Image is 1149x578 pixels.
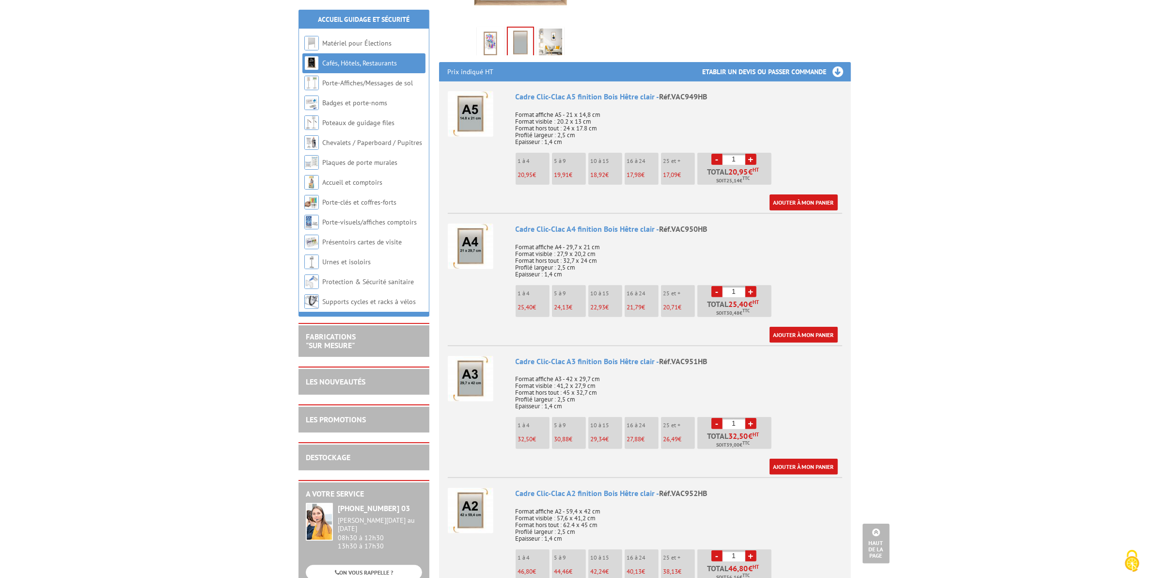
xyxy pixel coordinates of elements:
[322,118,394,127] a: Poteaux de guidage files
[304,235,319,249] img: Présentoirs cartes de visite
[518,304,550,311] p: €
[742,573,750,578] sup: TTC
[770,194,838,210] a: Ajouter à mon panier
[627,171,642,179] span: 17,98
[660,488,708,498] span: Réf.VAC952HB
[518,422,550,429] p: 1 à 4
[716,177,750,185] span: Soit €
[745,286,756,297] a: +
[322,79,413,87] a: Porte-Affiches/Messages de sol
[539,29,562,59] img: mise_en_scene_cadre_vac949hb.jpg
[516,501,842,542] p: Format affiche A2 - 59,4 x 42 cm Format visible : 57,6 x 41,2 cm Format hors tout : 62.4 x 45 cm ...
[479,29,502,59] img: cadre_vac949hb.jpg
[306,503,333,541] img: widget-service.jpg
[304,294,319,309] img: Supports cycles et racks à vélos
[591,290,622,297] p: 10 à 15
[627,567,642,576] span: 40,13
[554,171,569,179] span: 19,91
[448,224,493,269] img: Cadre Clic-Clac A4 finition Bois Hêtre clair
[627,568,659,575] p: €
[304,56,319,70] img: Cafés, Hôtels, Restaurants
[663,554,695,561] p: 25 et +
[518,303,533,311] span: 25,40
[663,290,695,297] p: 25 et +
[591,422,622,429] p: 10 à 15
[660,224,708,234] span: Réf.VAC950HB
[518,554,550,561] p: 1 à 4
[304,255,319,269] img: Urnes et isoloirs
[700,300,771,317] p: Total
[663,303,678,311] span: 20,71
[711,550,723,562] a: -
[627,554,659,561] p: 16 à 24
[627,435,642,443] span: 27,88
[1115,545,1149,578] button: Cookies (fenêtre modale)
[322,158,397,167] a: Plaques de porte murales
[627,303,642,311] span: 21,79
[663,172,695,178] p: €
[627,304,659,311] p: €
[322,238,402,246] a: Présentoirs cartes de visite
[554,422,586,429] p: 5 à 9
[742,176,750,181] sup: TTC
[518,172,550,178] p: €
[322,39,392,48] a: Matériel pour Élections
[306,452,350,462] a: DESTOCKAGE
[338,503,410,513] strong: [PHONE_NUMBER] 03
[554,435,569,443] span: 30,88
[304,215,319,229] img: Porte-visuels/affiches comptoirs
[591,567,606,576] span: 42,24
[591,158,622,164] p: 10 à 15
[518,171,533,179] span: 20,95
[711,418,723,429] a: -
[591,568,622,575] p: €
[322,98,387,107] a: Badges et porte-noms
[304,115,319,130] img: Poteaux de guidage files
[663,436,695,443] p: €
[663,567,678,576] span: 38,13
[318,15,409,24] a: Accueil Guidage et Sécurité
[591,304,622,311] p: €
[748,432,753,440] span: €
[518,290,550,297] p: 1 à 4
[591,171,606,179] span: 18,92
[663,304,695,311] p: €
[554,567,569,576] span: 44,46
[748,168,753,176] span: €
[711,286,723,297] a: -
[726,177,740,185] span: 25,14
[306,415,366,424] a: LES PROMOTIONS
[518,436,550,443] p: €
[304,155,319,170] img: Plaques de porte murales
[322,297,416,306] a: Supports cycles et racks à vélos
[448,356,493,401] img: Cadre Clic-Clac A3 finition Bois Hêtre clair
[700,432,771,449] p: Total
[627,290,659,297] p: 16 à 24
[753,431,759,438] sup: HT
[663,435,678,443] span: 26,49
[518,568,550,575] p: €
[322,198,396,207] a: Porte-clés et coffres-forts
[304,36,319,50] img: Matériel pour Élections
[554,158,586,164] p: 5 à 9
[554,554,586,561] p: 5 à 9
[726,441,740,449] span: 39,00
[304,76,319,90] img: Porte-Affiches/Messages de sol
[516,488,842,499] div: Cadre Clic-Clac A2 finition Bois Hêtre clair -
[711,154,723,165] a: -
[660,92,708,101] span: Réf.VAC949HB
[518,435,533,443] span: 32,50
[770,459,838,475] a: Ajouter à mon panier
[591,303,606,311] span: 22,93
[304,274,319,289] img: Protection & Sécurité sanitaire
[1120,549,1144,573] img: Cookies (fenêtre modale)
[728,432,748,440] span: 32,50
[716,309,750,317] span: Soit €
[770,327,838,343] a: Ajouter à mon panier
[322,178,382,187] a: Accueil et comptoirs
[508,28,533,58] img: cadre_bois_vide.jpg
[753,166,759,173] sup: HT
[516,91,842,102] div: Cadre Clic-Clac A5 finition Bois Hêtre clair -
[518,567,533,576] span: 46,80
[304,175,319,190] img: Accueil et comptoirs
